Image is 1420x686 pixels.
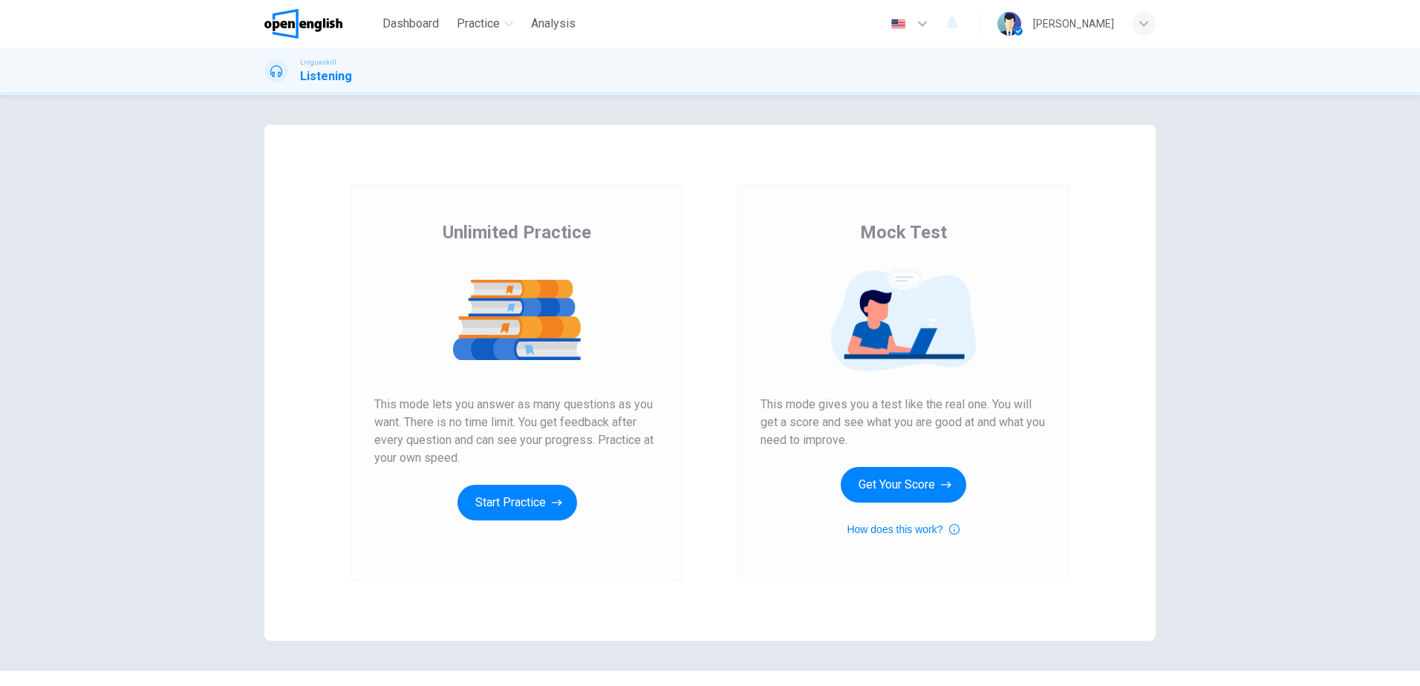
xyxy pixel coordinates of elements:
[443,220,591,244] span: Unlimited Practice
[451,10,519,37] button: Practice
[525,10,582,37] button: Analysis
[382,15,439,33] span: Dashboard
[889,19,908,30] img: en
[761,396,1046,449] span: This mode gives you a test like the real one. You will get a score and see what you are good at a...
[457,15,500,33] span: Practice
[841,467,966,503] button: Get Your Score
[300,57,336,68] span: Linguaskill
[264,9,377,39] a: OpenEnglish logo
[374,396,659,467] span: This mode lets you answer as many questions as you want. There is no time limit. You get feedback...
[860,220,947,244] span: Mock Test
[1033,15,1114,33] div: [PERSON_NAME]
[264,9,342,39] img: OpenEnglish logo
[997,12,1021,36] img: Profile picture
[531,15,576,33] span: Analysis
[457,485,577,520] button: Start Practice
[847,520,959,538] button: How does this work?
[377,10,445,37] button: Dashboard
[300,68,352,85] h1: Listening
